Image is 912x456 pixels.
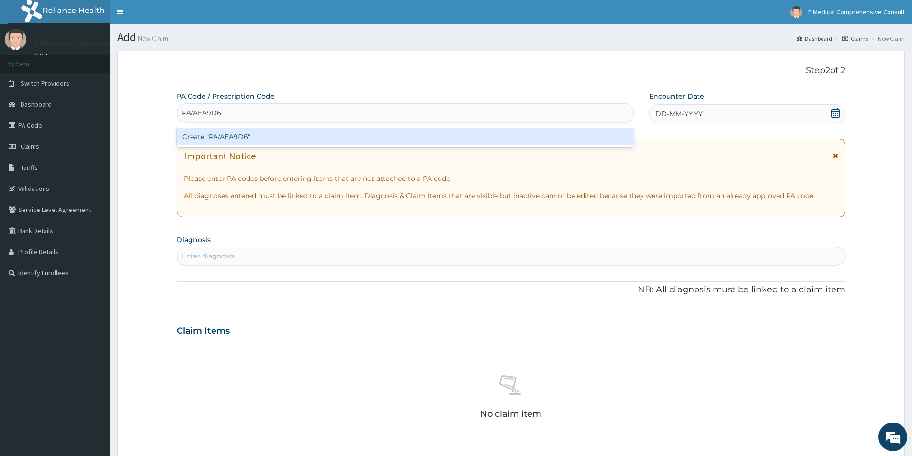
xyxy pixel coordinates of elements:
h3: Claim Items [177,326,230,336]
a: Dashboard [797,34,832,43]
a: Online [34,52,56,59]
img: User Image [790,6,802,18]
label: Encounter Date [649,91,704,101]
small: New Claim [136,35,168,42]
p: Step 2 of 2 [177,66,845,76]
li: New Claim [869,34,905,43]
h1: Add [117,31,905,44]
p: E Medical Comprehensive Consult [34,39,158,47]
div: Chat with us now [50,54,161,66]
div: Minimize live chat window [157,5,180,28]
label: PA Code / Prescription Code [177,91,275,101]
span: E Medical Comprehensive Consult [808,8,905,16]
div: Create "PA/AEA9D6" [177,128,634,145]
h1: Important Notice [184,151,256,161]
p: All diagnoses entered must be linked to a claim item. Diagnosis & Claim Items that are visible bu... [184,191,838,200]
span: Claims [21,142,39,151]
div: Enter diagnosis [182,251,234,261]
span: Dashboard [21,100,52,109]
img: User Image [5,29,26,50]
span: Tariffs [21,163,38,172]
p: No claim item [480,409,541,419]
p: NB: All diagnosis must be linked to a claim item [177,284,845,296]
img: d_794563401_company_1708531726252_794563401 [18,48,39,72]
a: Claims [842,34,868,43]
span: Switch Providers [21,79,69,88]
textarea: Type your message and hit 'Enter' [5,261,182,295]
span: DD-MM-YYYY [655,109,703,119]
label: Diagnosis [177,235,211,245]
p: Please enter PA codes before entering items that are not attached to a PA code [184,174,838,183]
span: We're online! [56,121,132,217]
